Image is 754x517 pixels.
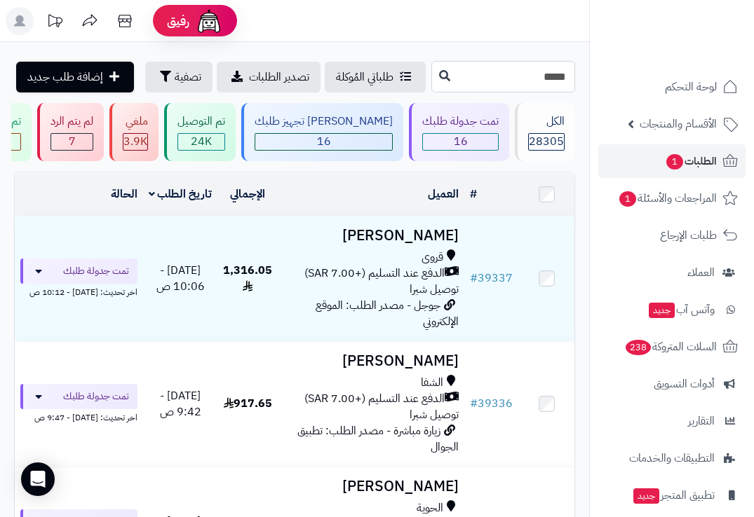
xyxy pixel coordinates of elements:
[316,297,459,330] span: جوجل - مصدر الطلب: الموقع الإلكتروني
[665,77,717,97] span: لوحة التحكم
[34,103,107,161] a: لم يتم الرد 7
[625,339,652,355] span: 238
[660,226,717,245] span: طلبات الإرجاع
[422,249,443,266] span: قروى
[283,478,459,495] h3: [PERSON_NAME]
[224,395,272,412] span: 917.65
[161,103,238,161] a: تم التوصيل 24K
[123,134,147,150] div: 3870
[27,69,103,85] span: إضافة طلب جديد
[283,228,459,244] h3: [PERSON_NAME]
[428,186,459,202] a: العميل
[21,462,55,496] div: Open Intercom Messenger
[665,151,717,171] span: الطلبات
[111,186,137,202] a: الحالة
[249,69,309,85] span: تصدير الطلبات
[325,62,426,92] a: طلباتي المُوكلة
[688,411,715,431] span: التقارير
[145,62,213,92] button: تصفية
[178,134,224,150] span: 24K
[423,134,498,150] span: 16
[195,7,223,35] img: ai-face.png
[598,293,746,326] a: وآتس آبجديد
[255,113,393,130] div: [PERSON_NAME] تجهيز طلبك
[63,390,129,404] span: تمت جدولة طلبك
[20,284,137,298] div: اخر تحديث: [DATE] - 10:12 ص
[687,263,715,282] span: العملاء
[63,264,129,278] span: تمت جدولة طلبك
[123,113,148,130] div: ملغي
[160,387,201,420] span: [DATE] - 9:42 ص
[283,353,459,369] h3: [PERSON_NAME]
[647,300,715,319] span: وآتس آب
[598,256,746,289] a: العملاء
[410,281,459,298] span: توصيل شبرا
[618,188,717,208] span: المراجعات والأسئلة
[156,262,205,295] span: [DATE] - 10:06 ص
[598,404,746,438] a: التقارير
[659,11,741,40] img: logo-2.png
[410,406,459,423] span: توصيل شبرا
[223,262,272,295] span: 1,316.05
[107,103,161,161] a: ملغي 3.9K
[470,395,513,412] a: #39336
[666,153,683,170] span: 1
[20,409,137,424] div: اخر تحديث: [DATE] - 9:47 ص
[598,441,746,475] a: التطبيقات والخدمات
[230,186,265,202] a: الإجمالي
[417,500,443,516] span: الحوية
[16,62,134,92] a: إضافة طلب جديد
[619,191,636,207] span: 1
[470,395,478,412] span: #
[304,391,445,407] span: الدفع عند التسليم (+7.00 SAR)
[598,181,746,215] a: المراجعات والأسئلة1
[421,375,443,391] span: الشفا
[598,367,746,401] a: أدوات التسويق
[406,103,512,161] a: تمت جدولة طلبك 16
[598,219,746,252] a: طلبات الإرجاع
[255,134,392,150] span: 16
[336,69,393,85] span: طلباتي المُوكلة
[654,374,715,394] span: أدوات التسويق
[632,485,715,505] span: تطبيق المتجر
[175,69,201,85] span: تصفية
[238,103,406,161] a: [PERSON_NAME] تجهيز طلبك 16
[598,478,746,512] a: تطبيق المتجرجديد
[51,113,93,130] div: لم يتم الرد
[470,186,477,202] a: #
[178,134,224,150] div: 24017
[123,134,147,150] span: 3.9K
[177,113,225,130] div: تم التوصيل
[217,62,321,92] a: تصدير الطلبات
[598,144,746,178] a: الطلبات1
[304,266,445,282] span: الدفع عند التسليم (+7.00 SAR)
[512,103,578,161] a: الكل28305
[633,488,659,504] span: جديد
[598,70,746,104] a: لوحة التحكم
[297,422,459,455] span: زيارة مباشرة - مصدر الطلب: تطبيق الجوال
[470,270,478,287] span: #
[167,13,189,29] span: رفيق
[51,134,93,150] span: 7
[422,113,499,130] div: تمت جدولة طلبك
[624,337,717,357] span: السلات المتروكة
[598,330,746,364] a: السلات المتروكة238
[529,134,564,150] span: 28305
[37,7,72,39] a: تحديثات المنصة
[629,448,715,468] span: التطبيقات والخدمات
[640,114,717,134] span: الأقسام والمنتجات
[649,303,675,318] span: جديد
[528,113,565,130] div: الكل
[470,270,513,287] a: #39337
[149,186,213,202] a: تاريخ الطلب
